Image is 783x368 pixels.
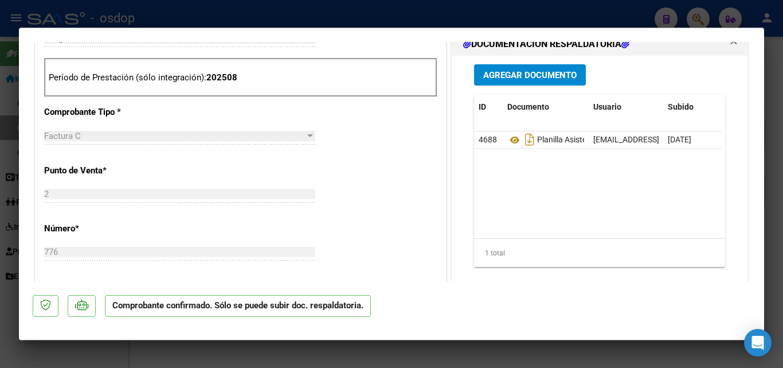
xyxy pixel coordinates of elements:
[668,102,694,111] span: Subido
[663,95,721,119] datatable-header-cell: Subido
[479,135,497,144] span: 4688
[483,70,577,80] span: Agregar Documento
[479,102,486,111] span: ID
[589,95,663,119] datatable-header-cell: Usuario
[503,95,589,119] datatable-header-cell: Documento
[105,295,371,317] p: Comprobante confirmado. Sólo se puede subir doc. respaldatoria.
[44,280,162,293] p: Monto
[44,164,162,177] p: Punto de Venta
[668,135,691,144] span: [DATE]
[49,71,433,84] p: Período de Prestación (sólo integración):
[522,130,537,149] i: Descargar documento
[474,239,725,268] div: 1 total
[744,329,772,357] div: Open Intercom Messenger
[721,95,778,119] datatable-header-cell: Acción
[593,102,621,111] span: Usuario
[452,33,747,56] mat-expansion-panel-header: DOCUMENTACIÓN RESPALDATORIA
[452,56,747,294] div: DOCUMENTACIÓN RESPALDATORIA
[474,95,503,119] datatable-header-cell: ID
[44,131,81,141] span: Factura C
[206,72,237,83] strong: 202508
[507,102,549,111] span: Documento
[474,64,586,86] button: Agregar Documento
[463,37,629,51] h1: DOCUMENTACIÓN RESPALDATORIA
[44,106,162,119] p: Comprobante Tipo *
[44,222,162,235] p: Número
[507,135,649,145] span: Planilla Asistencia Agosto 2025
